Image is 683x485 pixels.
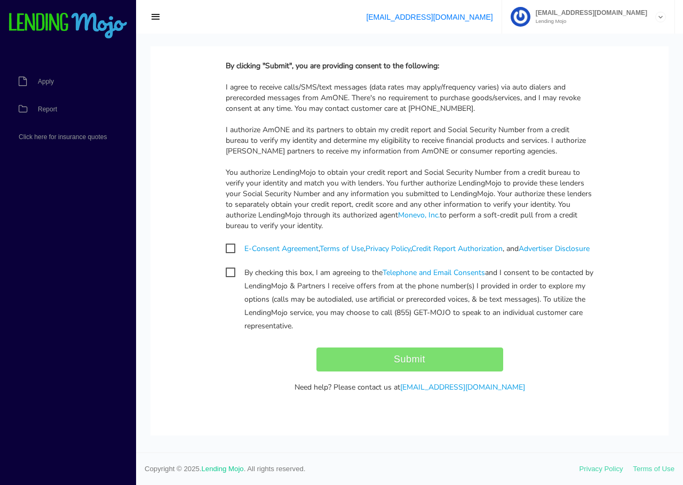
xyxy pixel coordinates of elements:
[8,13,128,39] img: logo-small.png
[75,196,439,209] span: , , , , and
[633,465,674,473] a: Terms of Use
[75,78,443,110] div: I authorize AmONE and its partners to obtain my credit report and Social Security Number from a c...
[75,220,443,233] span: By checking this box, I am agreeing to the and I consent to be contacted by LendingMojo & Partner...
[366,13,493,21] a: [EMAIL_ADDRESS][DOMAIN_NAME]
[511,7,530,27] img: Profile image
[145,464,579,474] span: Copyright © 2025. . All rights reserved.
[248,164,289,174] a: Monevo, Inc.
[261,197,352,207] a: Credit Report Authorization
[19,134,107,140] span: Click here for insurance quotes
[530,19,647,24] small: Lending Mojo
[215,197,260,207] a: Privacy Policy
[250,336,375,346] a: [EMAIL_ADDRESS][DOMAIN_NAME]
[75,121,443,185] div: You authorize LendingMojo to obtain your credit report and Social Security Number from a credit b...
[232,221,335,231] a: Telephone and Email Consents
[530,10,647,16] span: [EMAIL_ADDRESS][DOMAIN_NAME]
[202,465,244,473] a: Lending Mojo
[38,78,54,85] span: Apply
[94,197,168,207] a: E-Consent Agreement
[368,197,439,207] a: Advertiser Disclosure
[67,336,451,346] div: Need help? Please contact us at
[75,14,289,25] b: By clicking "Submit", you are providing consent to the following:
[38,106,57,112] span: Report
[169,197,213,207] a: Terms of Use
[75,36,443,68] div: I agree to receive calls/SMS/text messages (data rates may apply/frequency varies) via auto diale...
[579,465,623,473] a: Privacy Policy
